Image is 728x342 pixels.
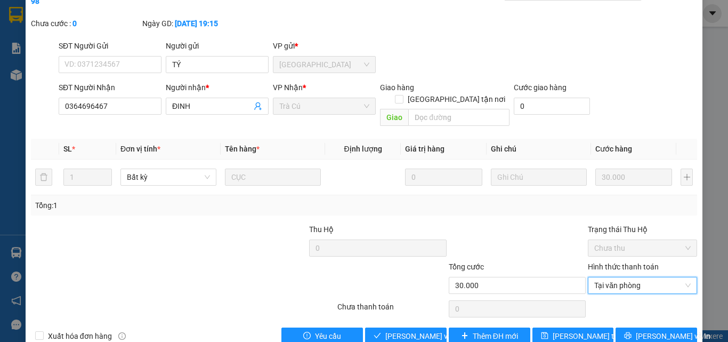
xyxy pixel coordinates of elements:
span: Yêu cầu [315,330,341,342]
button: plus [681,169,693,186]
label: Cước giao hàng [514,83,567,92]
span: Đơn vị tính [120,145,160,153]
b: [DATE] 19:15 [175,19,218,28]
label: Hình thức thanh toán [588,263,659,271]
span: Giao hàng [380,83,414,92]
span: Tên hàng [225,145,260,153]
input: Ghi Chú [491,169,587,186]
div: Ngày GD: [142,18,252,29]
div: Tổng: 1 [35,200,282,211]
span: [GEOGRAPHIC_DATA] tận nơi [403,93,509,105]
div: SĐT Người Gửi [59,40,161,52]
input: 0 [405,169,482,186]
div: Người gửi [166,40,269,52]
div: Người nhận [166,82,269,93]
button: delete [35,169,52,186]
span: Tổng cước [449,263,484,271]
span: printer [624,332,632,340]
span: Giao [380,109,408,126]
span: exclamation-circle [303,332,311,340]
span: Bất kỳ [127,169,210,185]
span: user-add [254,102,262,110]
div: SĐT Người Nhận [59,82,161,93]
span: Chưa thu [594,240,691,256]
span: Thu Hộ [309,225,334,234]
input: Cước giao hàng [514,98,590,115]
div: Chưa thanh toán [336,301,448,320]
div: VP gửi [273,40,376,52]
span: Xuất hóa đơn hàng [44,330,116,342]
span: Giá trị hàng [405,145,444,153]
span: Trà Cú [279,98,369,114]
span: SL [63,145,72,153]
div: Trạng thái Thu Hộ [588,224,697,235]
span: check [374,332,381,340]
input: 0 [595,169,672,186]
span: Thêm ĐH mới [473,330,518,342]
span: save [541,332,548,340]
span: Định lượng [344,145,382,153]
th: Ghi chú [487,139,591,160]
span: Cước hàng [595,145,632,153]
span: info-circle [118,332,126,340]
span: Sài Gòn [279,57,369,73]
span: [PERSON_NAME] và In [636,330,710,342]
input: Dọc đường [408,109,509,126]
b: 0 [72,19,77,28]
span: plus [461,332,468,340]
input: VD: Bàn, Ghế [225,169,321,186]
div: Chưa cước : [31,18,140,29]
span: Tại văn phòng [594,277,691,293]
span: [PERSON_NAME] thay đổi [553,330,638,342]
span: VP Nhận [273,83,303,92]
span: [PERSON_NAME] và Giao hàng [385,330,488,342]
